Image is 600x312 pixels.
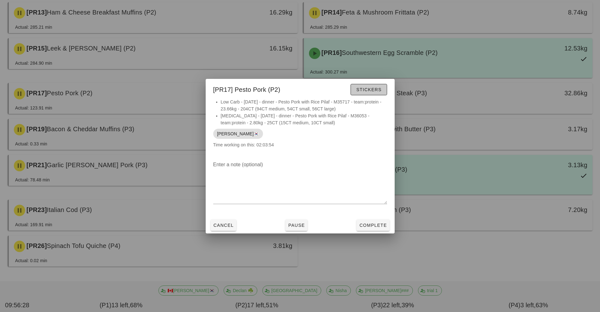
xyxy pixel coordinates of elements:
li: [MEDICAL_DATA] - [DATE] - dinner - Pesto Pork with Rice Pilaf - M36053 - team:protein - 2.80kg - ... [221,112,387,126]
button: Pause [285,220,307,231]
button: Complete [357,220,389,231]
div: [PR17] Pesto Pork (P2) [206,79,395,98]
span: Pause [288,223,305,228]
span: Complete [359,223,387,228]
button: Stickers [351,84,387,95]
button: Cancel [211,220,237,231]
span: [PERSON_NAME]🇰🇷 [217,129,259,139]
span: Cancel [213,223,234,228]
span: Stickers [356,87,381,92]
li: Low Carb - [DATE] - dinner - Pesto Pork with Rice Pilaf - M35717 - team:protein - 23.66kg - 204CT... [221,98,387,112]
div: Time working on this: 02:03:54 [206,98,395,155]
